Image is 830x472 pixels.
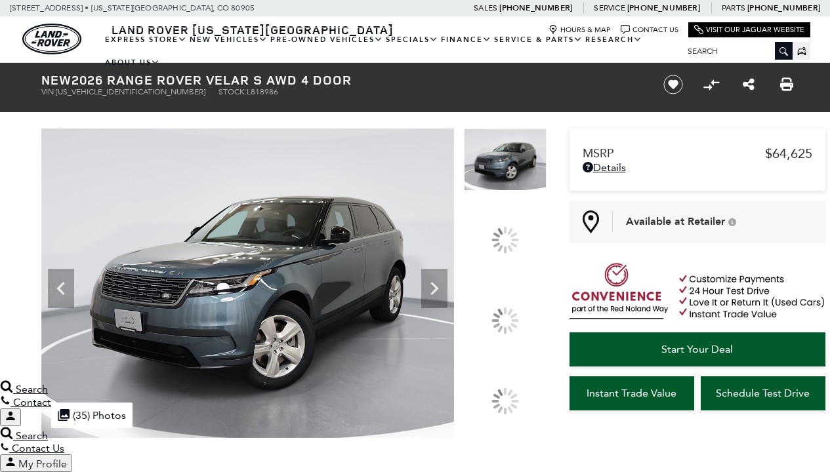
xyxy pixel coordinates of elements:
[41,73,642,87] h1: 2026 Range Rover Velar S AWD 4 Door
[22,24,81,54] a: land-rover
[780,77,793,92] a: Print this New 2026 Range Rover Velar S AWD 4 Door
[583,161,812,174] a: Details
[41,71,72,88] strong: New
[440,28,493,51] a: Finance
[678,43,793,59] input: Search
[493,28,584,51] a: Service & Parts
[701,75,721,94] button: Compare vehicle
[188,28,269,51] a: New Vehicles
[104,22,402,37] a: Land Rover [US_STATE][GEOGRAPHIC_DATA]
[22,24,81,54] img: Land Rover
[747,3,820,13] a: [PHONE_NUMBER]
[104,51,161,74] a: About Us
[583,146,812,161] a: MSRP $64,625
[104,28,678,74] nav: Main Navigation
[499,3,572,13] a: [PHONE_NUMBER]
[10,3,255,12] a: [STREET_ADDRESS] • [US_STATE][GEOGRAPHIC_DATA], CO 80905
[694,25,804,35] a: Visit Our Jaguar Website
[16,383,48,395] span: Search
[474,3,497,12] span: Sales
[701,376,825,410] a: Schedule Test Drive
[743,77,755,92] a: Share this New 2026 Range Rover Velar S AWD 4 Door
[627,3,700,13] a: [PHONE_NUMBER]
[41,128,454,438] img: New 2026 Giola Green Land Rover S image 1
[765,146,812,161] span: $64,625
[218,87,247,96] span: Stock:
[12,442,64,454] span: Contact Us
[659,74,688,95] button: Save vehicle
[112,22,394,37] span: Land Rover [US_STATE][GEOGRAPHIC_DATA]
[728,218,736,226] div: Vehicle is in stock and ready for immediate delivery. Due to demand, availability is subject to c...
[464,128,547,191] img: New 2026 Giola Green Land Rover S image 1
[13,396,51,408] span: Contact
[626,214,725,229] span: Available at Retailer
[384,28,440,51] a: Specials
[570,332,825,366] a: Start Your Deal
[549,25,611,35] a: Hours & Map
[16,429,48,442] span: Search
[18,458,67,470] span: My Profile
[269,28,384,51] a: Pre-Owned Vehicles
[104,28,188,51] a: EXPRESS STORE
[41,87,56,96] span: VIN:
[56,87,205,96] span: [US_VEHICLE_IDENTIFICATION_NUMBER]
[583,210,599,233] img: Map Pin Icon
[247,87,278,96] span: L818986
[584,28,644,51] a: Research
[621,25,678,35] a: Contact Us
[661,343,733,355] span: Start Your Deal
[583,146,765,161] span: MSRP
[594,3,625,12] span: Service
[722,3,745,12] span: Parts
[570,376,694,410] a: Instant Trade Value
